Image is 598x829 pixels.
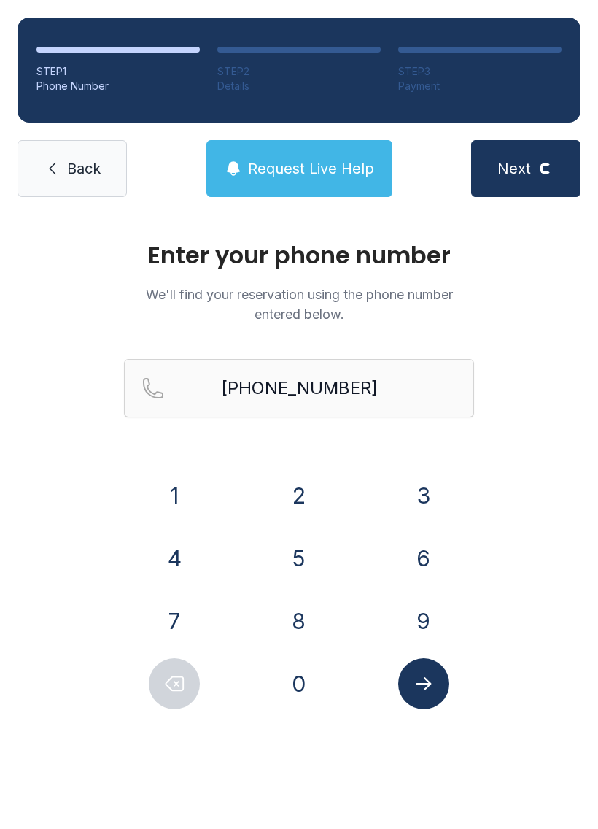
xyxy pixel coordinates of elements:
[398,64,562,79] div: STEP 3
[149,470,200,521] button: 1
[124,285,474,324] p: We'll find your reservation using the phone number entered below.
[124,244,474,267] h1: Enter your phone number
[149,595,200,647] button: 7
[273,595,325,647] button: 8
[217,64,381,79] div: STEP 2
[398,533,449,584] button: 6
[36,64,200,79] div: STEP 1
[67,158,101,179] span: Back
[124,359,474,417] input: Reservation phone number
[248,158,374,179] span: Request Live Help
[398,658,449,709] button: Submit lookup form
[398,595,449,647] button: 9
[36,79,200,93] div: Phone Number
[398,79,562,93] div: Payment
[149,533,200,584] button: 4
[273,533,325,584] button: 5
[149,658,200,709] button: Delete number
[217,79,381,93] div: Details
[398,470,449,521] button: 3
[497,158,531,179] span: Next
[273,658,325,709] button: 0
[273,470,325,521] button: 2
